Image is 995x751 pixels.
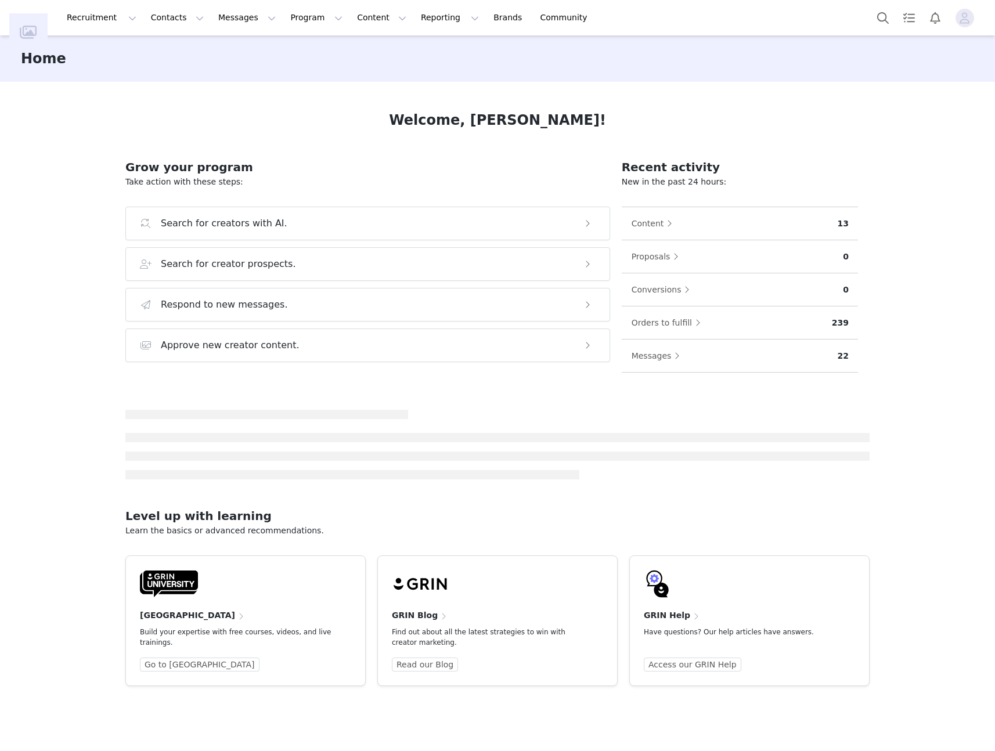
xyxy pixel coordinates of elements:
[843,284,849,296] p: 0
[922,5,948,31] button: Notifications
[644,658,741,671] a: Access our GRIN Help
[631,214,679,233] button: Content
[631,346,686,365] button: Messages
[622,176,858,188] p: New in the past 24 hours:
[644,627,837,637] p: Have questions? Our help articles have answers.
[140,570,198,598] img: GRIN-University-Logo-Black.svg
[486,5,532,31] a: Brands
[843,251,849,263] p: 0
[631,313,706,332] button: Orders to fulfill
[631,247,685,266] button: Proposals
[125,507,870,525] h2: Level up with learning
[832,317,849,329] p: 239
[622,158,858,176] h2: Recent activity
[870,5,896,31] button: Search
[631,280,696,299] button: Conversions
[392,658,458,671] a: Read our Blog
[838,218,849,230] p: 13
[125,247,610,281] button: Search for creator prospects.
[125,288,610,322] button: Respond to new messages.
[644,609,690,622] h4: GRIN Help
[283,5,349,31] button: Program
[392,627,585,648] p: Find out about all the latest strategies to win with creator marketing.
[350,5,413,31] button: Content
[125,525,870,537] p: Learn the basics or advanced recommendations.
[125,176,610,188] p: Take action with these steps:
[414,5,486,31] button: Reporting
[161,298,288,312] h3: Respond to new messages.
[392,609,438,622] h4: GRIN Blog
[959,9,970,27] div: avatar
[140,609,235,622] h4: [GEOGRAPHIC_DATA]
[389,110,606,131] h1: Welcome, [PERSON_NAME]!
[896,5,922,31] a: Tasks
[644,570,672,598] img: GRIN-help-icon.svg
[21,48,66,69] h3: Home
[949,9,986,27] button: Profile
[838,350,849,362] p: 22
[144,5,211,31] button: Contacts
[125,207,610,240] button: Search for creators with AI.
[533,5,600,31] a: Community
[140,627,333,648] p: Build your expertise with free courses, videos, and live trainings.
[140,658,259,671] a: Go to [GEOGRAPHIC_DATA]
[125,158,610,176] h2: Grow your program
[125,328,610,362] button: Approve new creator content.
[392,570,450,598] img: grin-logo-black.svg
[161,257,296,271] h3: Search for creator prospects.
[161,338,300,352] h3: Approve new creator content.
[60,5,143,31] button: Recruitment
[161,216,287,230] h3: Search for creators with AI.
[211,5,283,31] button: Messages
